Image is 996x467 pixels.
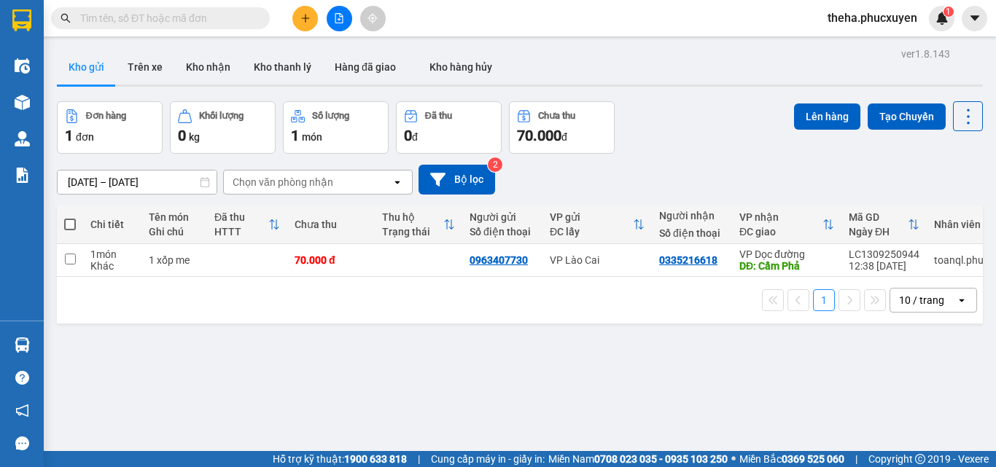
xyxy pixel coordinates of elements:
button: Khối lượng0kg [170,101,276,154]
span: 1 [946,7,951,17]
button: Bộ lọc [419,165,495,195]
div: Đơn hàng [86,111,126,121]
div: VP nhận [739,211,822,223]
span: notification [15,404,29,417]
button: Đã thu0đ [396,101,502,154]
div: Chọn văn phòng nhận [233,175,333,189]
span: Miền Bắc [739,451,844,467]
img: logo-vxr [12,9,31,31]
input: Select a date range. [58,170,217,194]
span: question-circle [15,371,29,385]
button: Hàng đã giao [323,50,408,85]
button: Kho nhận [174,50,242,85]
div: Chi tiết [90,219,134,230]
div: HTTT [214,226,268,238]
th: Toggle SortBy [207,205,287,244]
span: 1 [291,127,299,144]
span: message [15,436,29,450]
svg: open [956,294,968,306]
span: Hỗ trợ kỹ thuật: [273,451,407,467]
div: Thu hộ [382,211,443,223]
span: plus [300,13,311,23]
input: Tìm tên, số ĐT hoặc mã đơn [80,10,252,26]
span: đ [412,131,418,143]
svg: open [392,176,403,188]
span: Miền Nam [548,451,728,467]
span: Cung cấp máy in - giấy in: [431,451,545,467]
div: 0963407730 [470,254,528,266]
div: Số điện thoại [659,227,725,239]
span: file-add [334,13,344,23]
div: ĐC lấy [550,226,633,238]
div: Số lượng [312,111,349,121]
span: aim [367,13,378,23]
span: ⚪️ [731,456,736,462]
div: 70.000 đ [295,254,367,266]
div: Chưa thu [538,111,575,121]
button: Kho thanh lý [242,50,323,85]
div: Trạng thái [382,226,443,238]
button: Lên hàng [794,103,860,130]
button: Trên xe [116,50,174,85]
th: Toggle SortBy [542,205,652,244]
div: VP Lào Cai [550,254,645,266]
div: 0335216618 [659,254,717,266]
span: 0 [404,127,412,144]
sup: 2 [488,157,502,172]
div: 12:38 [DATE] [849,260,919,272]
button: Tạo Chuyến [868,103,946,130]
span: đ [561,131,567,143]
span: 70.000 [517,127,561,144]
div: Người nhận [659,210,725,221]
div: VP gửi [550,211,633,223]
span: copyright [915,454,925,464]
div: 1 món [90,248,134,260]
span: kg [189,131,200,143]
img: warehouse-icon [15,95,30,110]
div: Ghi chú [149,226,200,238]
span: | [855,451,857,467]
div: Khối lượng [199,111,244,121]
button: Số lượng1món [283,101,389,154]
span: 1 [65,127,73,144]
div: Chưa thu [295,219,367,230]
div: Ngày ĐH [849,226,908,238]
img: solution-icon [15,168,30,183]
img: icon-new-feature [935,12,949,25]
th: Toggle SortBy [375,205,462,244]
button: file-add [327,6,352,31]
sup: 1 [944,7,954,17]
div: Tên món [149,211,200,223]
div: Người gửi [470,211,535,223]
span: theha.phucxuyen [816,9,929,27]
button: Kho gửi [57,50,116,85]
div: ĐC giao [739,226,822,238]
div: Số điện thoại [470,226,535,238]
span: search [61,13,71,23]
span: | [418,451,420,467]
span: món [302,131,322,143]
span: 0 [178,127,186,144]
span: caret-down [968,12,981,25]
div: 10 / trang [899,293,944,307]
div: Khác [90,260,134,272]
img: warehouse-icon [15,337,30,353]
button: caret-down [962,6,987,31]
strong: 1900 633 818 [344,453,407,465]
strong: 0708 023 035 - 0935 103 250 [594,453,728,465]
div: VP Dọc đường [739,248,834,260]
div: LC1309250944 [849,248,919,260]
th: Toggle SortBy [732,205,841,244]
div: Đã thu [425,111,452,121]
th: Toggle SortBy [841,205,927,244]
span: đơn [76,131,94,143]
div: Đã thu [214,211,268,223]
img: warehouse-icon [15,58,30,74]
button: 1 [813,289,835,311]
strong: 0369 525 060 [782,453,844,465]
button: Chưa thu70.000đ [509,101,615,154]
button: plus [292,6,318,31]
div: 1 xốp me [149,254,200,266]
div: DĐ: Cẩm Phả [739,260,834,272]
div: ver 1.8.143 [901,46,950,62]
